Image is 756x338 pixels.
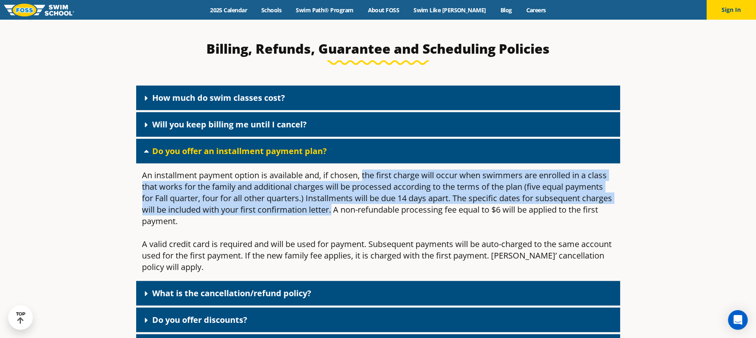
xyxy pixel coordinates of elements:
a: Do you offer an installment payment plan? [153,145,327,157]
a: Do you offer discounts? [153,314,248,325]
div: Will you keep billing me until I cancel? [136,112,620,137]
a: How much do swim classes cost? [153,92,285,103]
a: Careers [519,6,553,14]
div: What is the cancellation/refund policy? [136,281,620,306]
a: Swim Like [PERSON_NAME] [407,6,493,14]
img: FOSS Swim School Logo [4,4,74,16]
a: Schools [254,6,289,14]
div: An installment payment option is available and, if chosen, the first charge will occur when swimm... [142,170,614,227]
div: Open Intercom Messenger [728,310,748,330]
div: Do you offer an installment payment plan? [136,139,620,163]
a: Blog [493,6,519,14]
div: TOP [16,311,25,324]
a: What is the cancellation/refund policy? [153,288,312,299]
a: Swim Path® Program [289,6,361,14]
div: How much do swim classes cost? [136,86,620,110]
a: Will you keep billing me until I cancel? [153,119,307,130]
a: 2025 Calendar [203,6,254,14]
div: A valid credit card is required and will be used for payment. Subsequent payments will be auto-ch... [142,238,614,273]
div: Do you offer discounts? [136,308,620,332]
div: Do you offer an installment payment plan? [136,163,620,279]
h3: Billing, Refunds, Guarantee and Scheduling Policies [185,41,572,57]
a: About FOSS [361,6,407,14]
